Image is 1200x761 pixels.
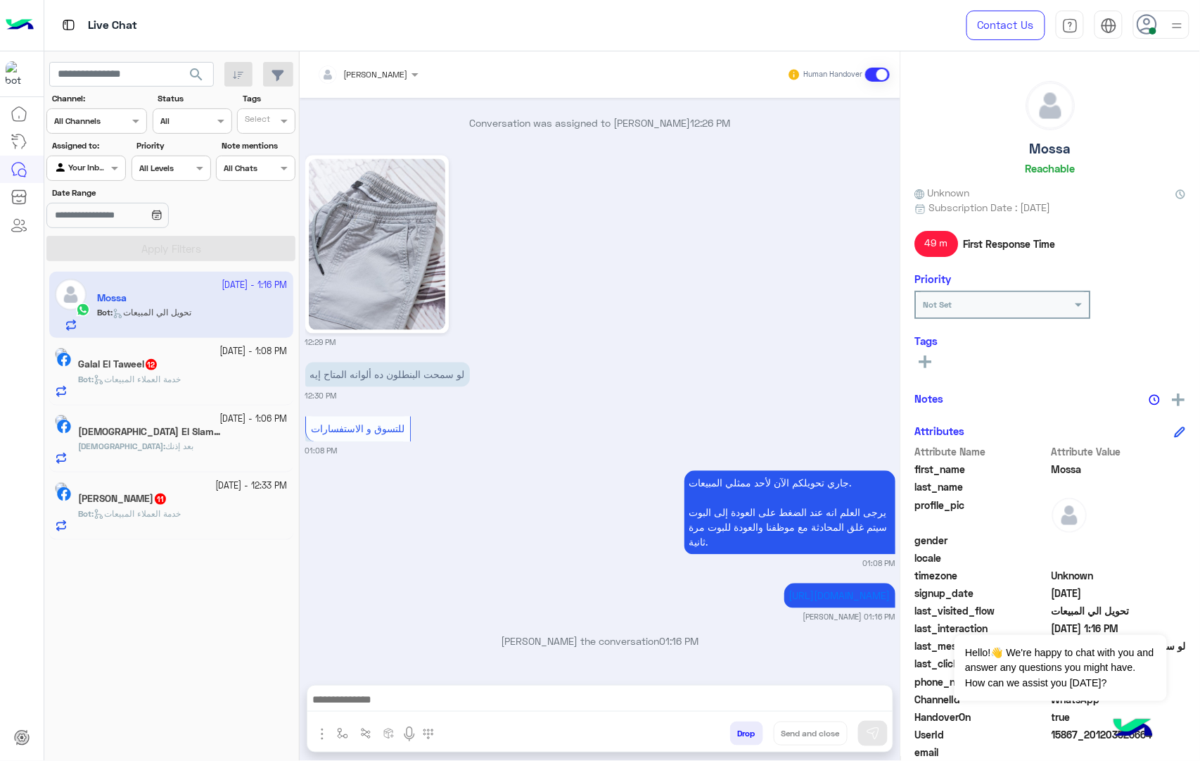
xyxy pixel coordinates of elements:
[915,727,1049,742] span: UserId
[243,113,270,129] div: Select
[1052,710,1187,724] span: true
[1062,18,1078,34] img: tab
[311,423,404,435] span: للتسوق و الاستفسارات
[915,334,1186,347] h6: Tags
[1052,533,1187,548] span: null
[188,66,205,83] span: search
[803,69,862,80] small: Human Handover
[331,722,355,745] button: select flow
[215,427,226,438] span: 20
[401,726,418,743] img: send voice note
[305,634,895,649] p: [PERSON_NAME] the conversation
[915,185,970,200] span: Unknown
[6,61,31,87] img: 713415422032625
[355,722,378,745] button: Trigger scenario
[915,479,1049,494] span: last_name
[146,359,157,370] span: 12
[915,621,1049,636] span: last_interaction
[179,62,214,92] button: search
[55,482,68,495] img: picture
[915,231,959,256] span: 49 m
[158,92,230,105] label: Status
[78,441,163,451] span: [DEMOGRAPHIC_DATA]
[774,722,848,746] button: Send and close
[78,493,167,505] h5: Moussa Zalat
[915,424,965,437] h6: Attributes
[1056,11,1084,40] a: tab
[1173,394,1185,406] img: add
[863,558,895,570] small: 01:08 PM
[1052,568,1187,583] span: Unknown
[78,508,91,519] span: Bot
[1027,82,1075,130] img: defaultAdmin.png
[866,727,880,741] img: send message
[305,116,895,131] p: Conversation was assigned to [PERSON_NAME]
[1026,162,1075,175] h6: Reachable
[220,345,288,358] small: [DATE] - 1:08 PM
[360,728,371,739] img: Trigger scenario
[1109,705,1158,754] img: hulul-logo.png
[730,722,763,746] button: Drop
[378,722,401,745] button: create order
[784,584,895,608] p: 23/9/2025, 1:16 PM
[136,139,209,152] label: Priority
[915,551,1049,565] span: locale
[915,710,1049,724] span: HandoverOn
[1052,551,1187,565] span: null
[78,426,224,438] h5: Islam El Slam
[803,612,895,623] small: [PERSON_NAME] 01:16 PM
[305,446,338,457] small: 01:08 PM
[691,118,731,130] span: 12:26 PM
[915,444,1049,459] span: Attribute Name
[955,635,1166,701] span: Hello!👋 We're happy to chat with you and answer any questions you might have. How can we assist y...
[423,729,434,740] img: make a call
[305,363,470,387] p: 23/9/2025, 12:30 PM
[915,586,1049,600] span: signup_date
[1052,727,1187,742] span: 15867_201203526664
[314,726,331,743] img: send attachment
[684,471,895,555] p: 23/9/2025, 1:08 PM
[94,508,181,519] span: خدمة العملاء المبيعات
[789,590,891,602] a: [URL][DOMAIN_NAME]
[60,16,77,34] img: tab
[94,374,181,384] span: خدمة العملاء المبيعات
[88,16,137,35] p: Live Chat
[78,374,94,384] b: :
[1149,394,1161,405] img: notes
[222,139,294,152] label: Note mentions
[337,728,348,739] img: select flow
[305,391,337,402] small: 12:30 PM
[155,493,166,505] span: 11
[6,11,34,40] img: Logo
[243,92,294,105] label: Tags
[1052,745,1187,760] span: null
[1101,18,1117,34] img: tab
[78,374,91,384] span: Bot
[344,69,408,80] span: [PERSON_NAME]
[46,236,295,261] button: Apply Filters
[78,441,165,451] b: :
[1052,586,1187,600] span: 2025-09-23T09:25:56.888Z
[915,498,1049,530] span: profile_pic
[57,487,71,501] img: Facebook
[1168,17,1186,34] img: profile
[915,272,952,285] h6: Priority
[915,674,1049,689] span: phone_number
[660,636,699,648] span: 01:16 PM
[915,603,1049,618] span: last_visited_flow
[924,299,952,310] b: Not Set
[915,639,1049,653] span: last_message
[78,508,94,519] b: :
[57,353,71,367] img: Facebook
[915,692,1049,707] span: ChannelId
[220,413,288,426] small: [DATE] - 1:06 PM
[52,139,125,152] label: Assigned to:
[1052,444,1187,459] span: Attribute Value
[915,745,1049,760] span: email
[964,237,1056,251] span: First Response Time
[966,11,1045,40] a: Contact Us
[915,568,1049,583] span: timezone
[915,656,1049,671] span: last_clicked_button
[57,420,71,434] img: Facebook
[309,159,445,330] img: 562461076929283.jpg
